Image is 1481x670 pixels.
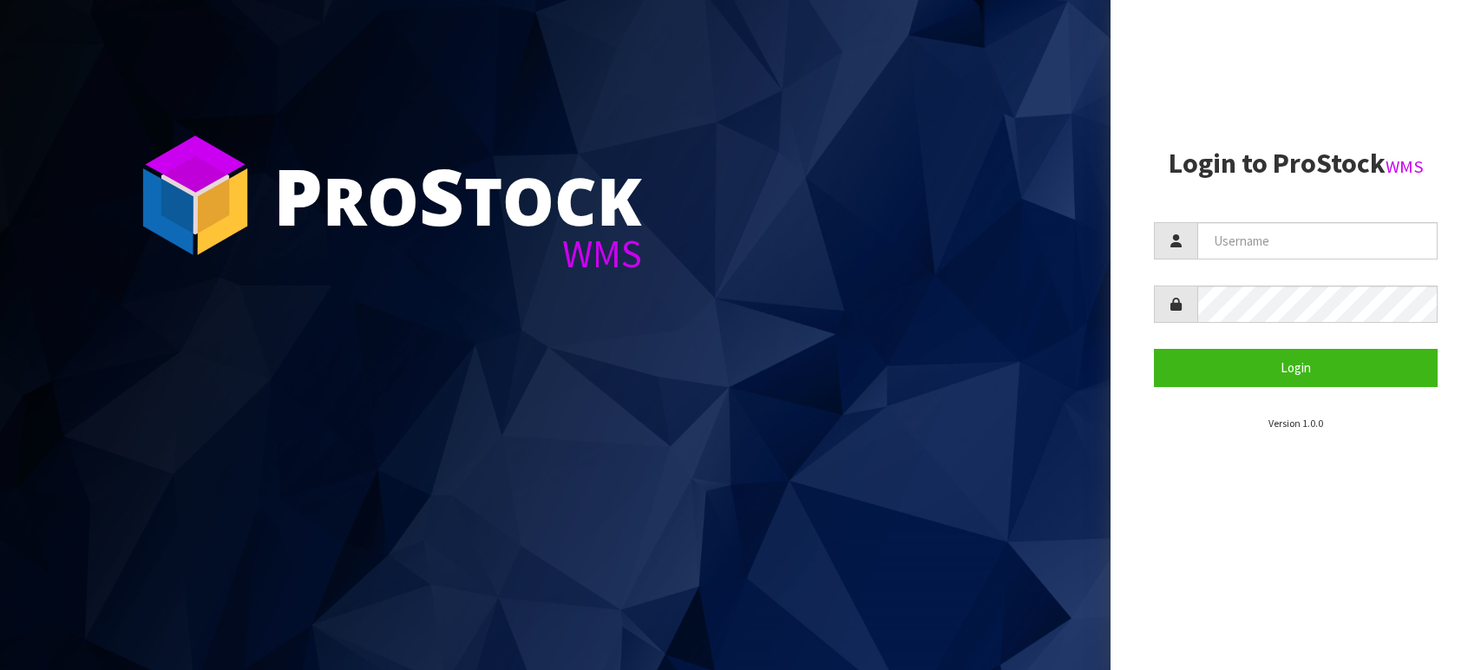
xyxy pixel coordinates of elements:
img: ProStock Cube [130,130,260,260]
input: Username [1197,222,1438,259]
small: Version 1.0.0 [1268,417,1323,430]
small: WMS [1386,155,1424,178]
span: S [419,142,464,248]
div: ro tock [273,156,642,234]
button: Login [1154,349,1438,386]
span: P [273,142,323,248]
div: WMS [273,234,642,273]
h2: Login to ProStock [1154,148,1438,179]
